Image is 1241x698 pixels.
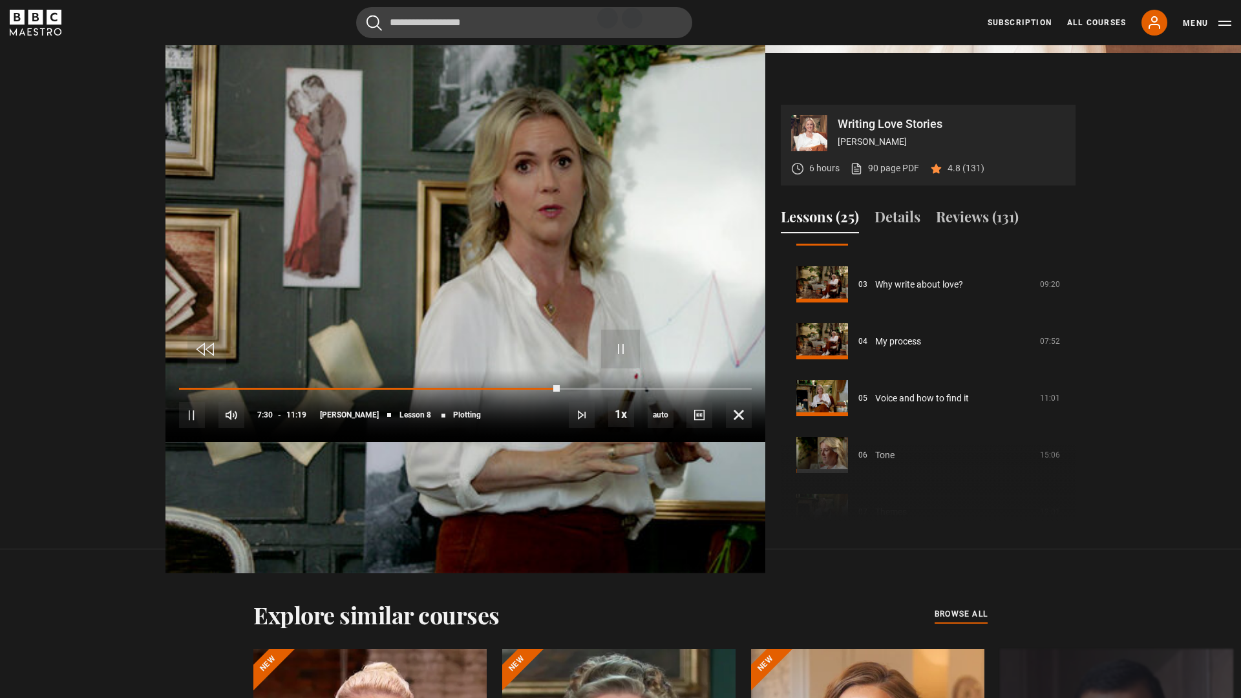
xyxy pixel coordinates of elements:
a: browse all [935,608,988,622]
span: Plotting [453,411,481,419]
a: Subscription [988,17,1052,28]
button: Pause [179,402,205,428]
button: Captions [686,402,712,428]
span: auto [648,402,674,428]
span: 7:30 [257,403,273,427]
button: Lessons (25) [781,206,859,233]
span: - [278,410,281,419]
video-js: Video Player [165,105,765,442]
div: Progress Bar [179,388,752,390]
button: Details [875,206,920,233]
span: Lesson 8 [399,411,431,419]
a: Why write about love? [875,278,963,291]
button: Toggle navigation [1183,17,1231,30]
button: Next Lesson [569,402,595,428]
button: Reviews (131) [936,206,1019,233]
a: My process [875,335,921,348]
span: [PERSON_NAME] [320,411,379,419]
p: 6 hours [809,162,840,175]
button: Mute [218,402,244,428]
h2: Explore similar courses [253,601,500,628]
button: Submit the search query [366,15,382,31]
span: 11:19 [286,403,306,427]
a: All Courses [1067,17,1126,28]
span: browse all [935,608,988,620]
a: 90 page PDF [850,162,919,175]
a: Voice and how to find it [875,392,969,405]
input: Search [356,7,692,38]
div: Current quality: 1080p [648,402,674,428]
p: [PERSON_NAME] [838,135,1065,149]
button: Playback Rate [608,401,634,427]
button: Fullscreen [726,402,752,428]
p: 4.8 (131) [948,162,984,175]
svg: BBC Maestro [10,10,61,36]
p: Writing Love Stories [838,118,1065,130]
